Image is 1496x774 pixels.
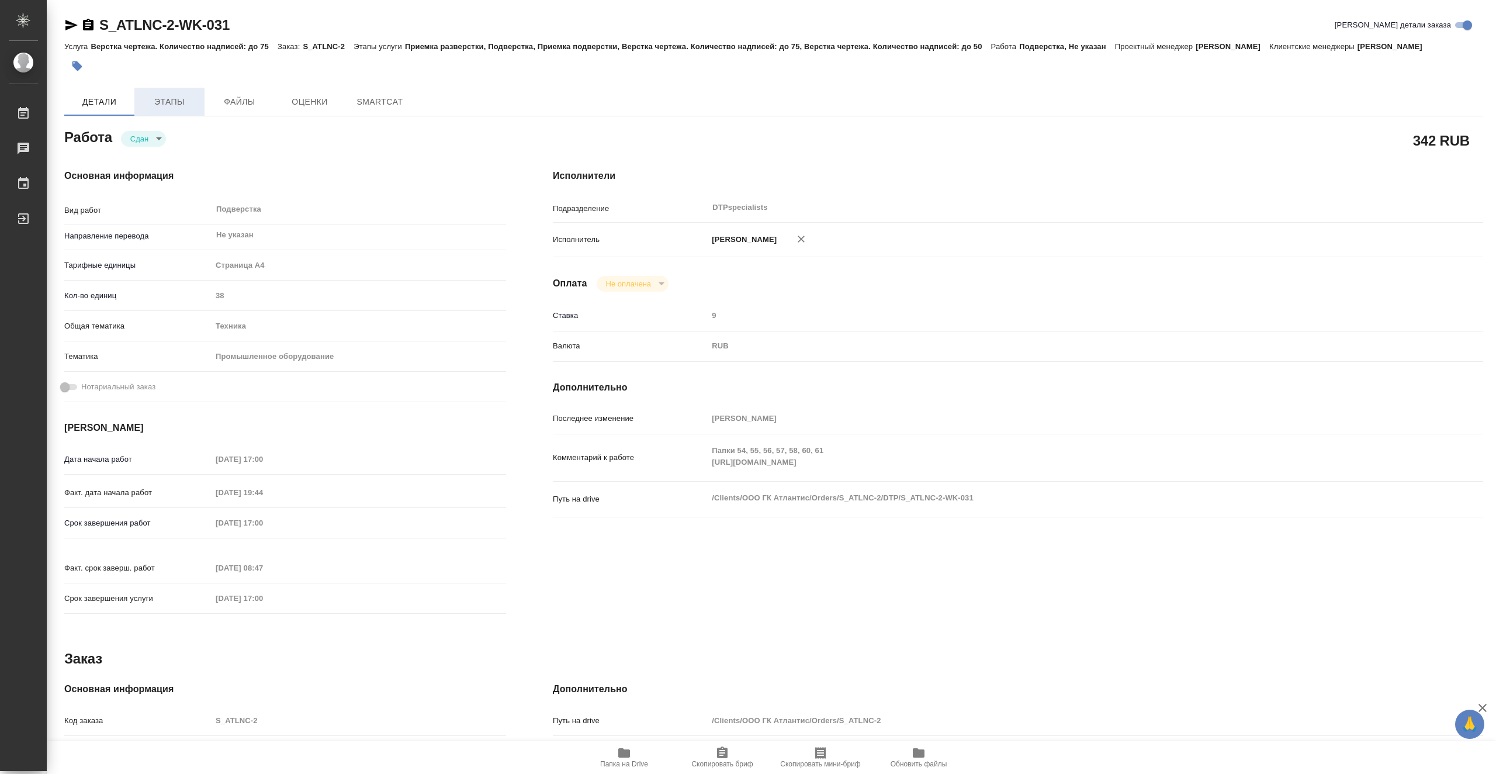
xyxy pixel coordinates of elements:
button: Сдан [127,134,152,144]
p: Путь на drive [553,715,708,727]
button: Скопировать ссылку для ЯМессенджера [64,18,78,32]
button: Скопировать ссылку [81,18,95,32]
input: Пустое поле [212,712,506,729]
h4: Основная информация [64,682,506,696]
input: Пустое поле [212,514,314,531]
a: S_ATLNC-2-WK-031 [99,17,230,33]
h4: Исполнители [553,169,1483,183]
div: Сдан [121,131,166,147]
p: Факт. срок заверш. работ [64,562,212,574]
input: Пустое поле [212,287,506,304]
span: Скопировать бриф [691,760,753,768]
span: Обновить файлы [891,760,947,768]
span: Нотариальный заказ [81,381,155,393]
h4: Основная информация [64,169,506,183]
textarea: Папки 54, 55, 56, 57, 58, 60, 61 [URL][DOMAIN_NAME] [708,441,1405,472]
input: Пустое поле [212,590,314,607]
span: [PERSON_NAME] детали заказа [1335,19,1451,31]
input: Пустое поле [212,559,314,576]
div: Промышленное оборудование [212,347,506,367]
p: Тематика [64,351,212,362]
span: Оценки [282,95,338,109]
span: Файлы [212,95,268,109]
h4: Оплата [553,277,587,291]
h2: 342 RUB [1413,130,1470,150]
textarea: /Clients/ООО ГК Атлантис/Orders/S_ATLNC-2/DTP/S_ATLNC-2-WK-031 [708,488,1405,508]
div: RUB [708,336,1405,356]
p: Последнее изменение [553,413,708,424]
div: Техника [212,316,506,336]
p: Вид работ [64,205,212,216]
input: Пустое поле [212,484,314,501]
input: Пустое поле [708,410,1405,427]
span: 🙏 [1460,712,1480,737]
p: Комментарий к работе [553,452,708,464]
p: Подверстка, Не указан [1019,42,1115,51]
p: [PERSON_NAME] [708,234,777,246]
span: Этапы [141,95,198,109]
p: Услуга [64,42,91,51]
h4: [PERSON_NAME] [64,421,506,435]
div: Сдан [597,276,669,292]
p: Исполнитель [553,234,708,246]
p: Срок завершения работ [64,517,212,529]
h4: Дополнительно [553,381,1483,395]
span: Скопировать мини-бриф [780,760,860,768]
span: Детали [71,95,127,109]
p: Ставка [553,310,708,322]
p: Валюта [553,340,708,352]
p: Этапы услуги [354,42,405,51]
p: Тарифные единицы [64,260,212,271]
p: Кол-во единиц [64,290,212,302]
p: Подразделение [553,203,708,215]
p: Клиентские менеджеры [1269,42,1358,51]
button: Удалить исполнителя [788,226,814,252]
h4: Дополнительно [553,682,1483,696]
p: Дата начала работ [64,454,212,465]
p: Направление перевода [64,230,212,242]
p: Код заказа [64,715,212,727]
button: Папка на Drive [575,741,673,774]
p: Проектный менеджер [1115,42,1196,51]
button: Добавить тэг [64,53,90,79]
button: 🙏 [1455,710,1484,739]
p: Работа [991,42,1020,51]
p: Приемка разверстки, Подверстка, Приемка подверстки, Верстка чертежа. Количество надписей: до 75, ... [405,42,991,51]
span: Папка на Drive [600,760,648,768]
button: Обновить файлы [870,741,968,774]
p: Общая тематика [64,320,212,332]
button: Не оплачена [602,279,654,289]
button: Скопировать мини-бриф [771,741,870,774]
input: Пустое поле [708,307,1405,324]
p: Срок завершения услуги [64,593,212,604]
span: SmartCat [352,95,408,109]
p: Путь на drive [553,493,708,505]
div: Страница А4 [212,255,506,275]
p: [PERSON_NAME] [1196,42,1269,51]
button: Скопировать бриф [673,741,771,774]
p: Заказ: [278,42,303,51]
h2: Работа [64,126,112,147]
p: [PERSON_NAME] [1358,42,1431,51]
p: Верстка чертежа. Количество надписей: до 75 [91,42,278,51]
input: Пустое поле [212,451,314,468]
p: Факт. дата начала работ [64,487,212,499]
p: S_ATLNC-2 [303,42,354,51]
input: Пустое поле [708,712,1405,729]
h2: Заказ [64,649,102,668]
